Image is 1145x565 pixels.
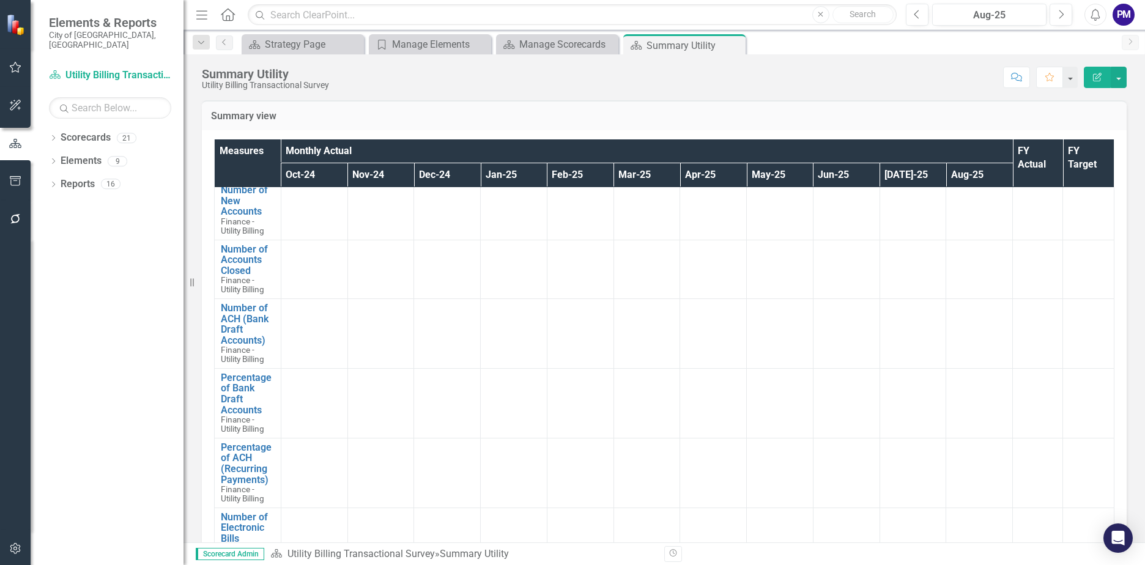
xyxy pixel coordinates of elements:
div: 21 [117,133,136,143]
input: Search ClearPoint... [248,4,897,26]
input: Search Below... [49,97,171,119]
td: Double-Click to Edit Right Click for Context Menu [215,438,281,508]
a: Number of Accounts Closed [221,244,275,276]
td: Double-Click to Edit Right Click for Context Menu [215,298,281,368]
span: Finance - Utility Billing [221,275,264,294]
a: Number of Electronic Bills [221,512,275,544]
a: Percentage of ACH (Recurring Payments) [221,442,275,485]
a: Manage Scorecards [499,37,615,52]
div: » [270,547,655,561]
span: Finance - Utility Billing [221,216,264,235]
a: Manage Elements [372,37,488,52]
img: ClearPoint Strategy [6,14,28,35]
div: Manage Scorecards [519,37,615,52]
a: Number of New Accounts [221,185,275,217]
a: Number of ACH (Bank Draft Accounts) [221,303,275,345]
span: Finance - Utility Billing [221,345,264,364]
div: Aug-25 [936,8,1042,23]
button: Aug-25 [932,4,1047,26]
span: Finance - Utility Billing [221,415,264,434]
span: Scorecard Admin [196,548,264,560]
td: Double-Click to Edit Right Click for Context Menu [215,240,281,298]
div: Open Intercom Messenger [1103,523,1133,553]
div: 9 [108,156,127,166]
div: 16 [101,179,120,190]
div: Strategy Page [265,37,361,52]
div: Summary Utility [440,548,509,559]
div: Summary Utility [202,67,329,81]
a: Utility Billing Transactional Survey [49,68,171,83]
small: City of [GEOGRAPHIC_DATA], [GEOGRAPHIC_DATA] [49,30,171,50]
a: Percentage of Bank Draft Accounts [221,372,275,415]
a: Reports [61,177,95,191]
span: Elements & Reports [49,15,171,30]
span: Search [850,9,876,19]
button: PM [1113,4,1135,26]
div: Summary Utility [647,38,743,53]
span: Finance - Utility Billing [221,484,264,503]
div: Manage Elements [392,37,488,52]
a: Strategy Page [245,37,361,52]
a: Scorecards [61,131,111,145]
a: Utility Billing Transactional Survey [287,548,435,559]
div: Utility Billing Transactional Survey [202,81,329,90]
td: Double-Click to Edit Right Click for Context Menu [215,181,281,240]
h3: Summary view [211,111,1117,122]
td: Double-Click to Edit Right Click for Context Menu [215,368,281,438]
button: Search [832,6,894,23]
a: Elements [61,154,102,168]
